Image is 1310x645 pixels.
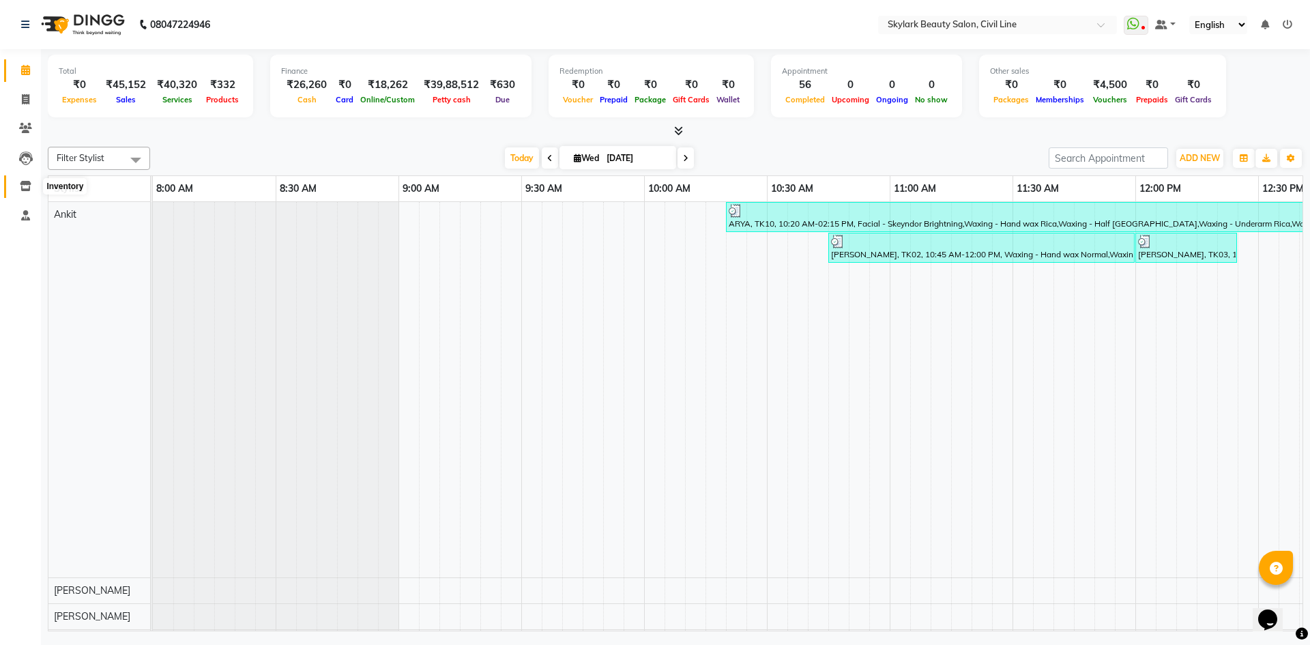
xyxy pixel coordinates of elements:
[203,77,242,93] div: ₹332
[281,77,332,93] div: ₹26,260
[873,95,912,104] span: Ongoing
[782,77,828,93] div: 56
[294,95,320,104] span: Cash
[1137,235,1236,261] div: [PERSON_NAME], TK03, 12:00 PM-12:25 PM, Threading - Eyebrow,Threading - Forhead
[713,95,743,104] span: Wallet
[1013,179,1062,199] a: 11:30 AM
[768,179,817,199] a: 10:30 AM
[570,153,602,163] span: Wed
[1133,95,1171,104] span: Prepaids
[54,208,76,220] span: Ankit
[1259,179,1307,199] a: 12:30 PM
[1176,149,1223,168] button: ADD NEW
[59,77,100,93] div: ₹0
[159,95,196,104] span: Services
[100,77,151,93] div: ₹45,152
[1171,77,1215,93] div: ₹0
[1090,95,1131,104] span: Vouchers
[782,66,951,77] div: Appointment
[912,95,951,104] span: No show
[276,179,320,199] a: 8:30 AM
[1171,95,1215,104] span: Gift Cards
[645,179,694,199] a: 10:00 AM
[399,179,443,199] a: 9:00 AM
[559,66,743,77] div: Redemption
[59,95,100,104] span: Expenses
[418,77,484,93] div: ₹39,88,512
[1032,77,1088,93] div: ₹0
[429,95,474,104] span: Petty cash
[54,610,130,622] span: [PERSON_NAME]
[890,179,940,199] a: 11:00 AM
[1133,77,1171,93] div: ₹0
[332,77,357,93] div: ₹0
[153,179,196,199] a: 8:00 AM
[912,77,951,93] div: 0
[631,77,669,93] div: ₹0
[484,77,521,93] div: ₹630
[669,77,713,93] div: ₹0
[492,95,513,104] span: Due
[990,95,1032,104] span: Packages
[357,95,418,104] span: Online/Custom
[1032,95,1088,104] span: Memberships
[828,77,873,93] div: 0
[57,152,104,163] span: Filter Stylist
[43,178,87,195] div: Inventory
[990,77,1032,93] div: ₹0
[505,147,539,169] span: Today
[150,5,210,44] b: 08047224946
[596,95,631,104] span: Prepaid
[602,148,671,169] input: 2025-09-03
[332,95,357,104] span: Card
[1088,77,1133,93] div: ₹4,500
[113,95,139,104] span: Sales
[1049,147,1168,169] input: Search Appointment
[59,66,242,77] div: Total
[828,95,873,104] span: Upcoming
[151,77,203,93] div: ₹40,320
[713,77,743,93] div: ₹0
[1136,179,1184,199] a: 12:00 PM
[203,95,242,104] span: Products
[1180,153,1220,163] span: ADD NEW
[559,95,596,104] span: Voucher
[990,66,1215,77] div: Other sales
[559,77,596,93] div: ₹0
[873,77,912,93] div: 0
[54,584,130,597] span: [PERSON_NAME]
[522,179,566,199] a: 9:30 AM
[830,235,1133,261] div: [PERSON_NAME], TK02, 10:45 AM-12:00 PM, Waxing - Hand wax Normal,Waxing - Half Leg Normal,Waxing ...
[281,66,521,77] div: Finance
[35,5,128,44] img: logo
[357,77,418,93] div: ₹18,262
[669,95,713,104] span: Gift Cards
[782,95,828,104] span: Completed
[1253,590,1296,631] iframe: chat widget
[596,77,631,93] div: ₹0
[631,95,669,104] span: Package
